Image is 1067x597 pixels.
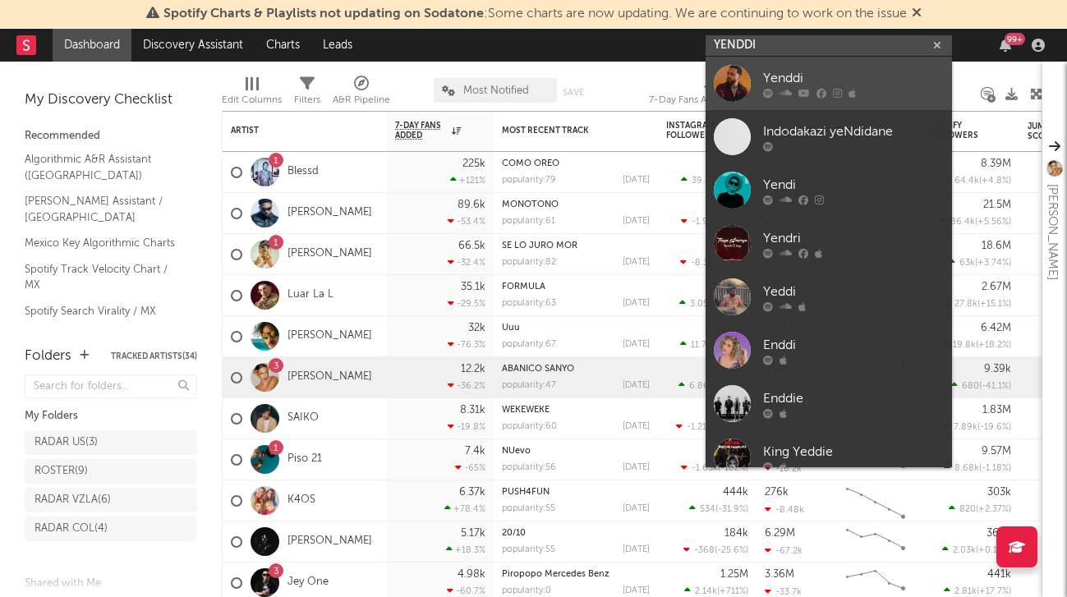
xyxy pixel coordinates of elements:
[25,406,197,426] div: My Folders
[763,335,944,355] div: Enddi
[502,159,559,168] a: COMO OREO
[502,365,574,374] a: ABANICO SANYO
[691,341,711,350] span: 11.7k
[690,300,713,309] span: 3.05k
[287,247,372,261] a: [PERSON_NAME]
[943,421,1011,432] div: ( )
[981,158,1011,169] div: 8.39M
[962,382,979,391] span: 680
[502,422,557,431] div: popularity: 60
[692,464,718,473] span: -1.65k
[763,122,944,141] div: Indodakazi yeNdidane
[980,300,1009,309] span: +15.1 %
[502,241,650,250] div: SE LO JURO MOR
[681,462,748,473] div: ( )
[461,282,485,292] div: 35.1k
[942,544,1011,555] div: ( )
[689,503,748,514] div: ( )
[25,90,197,110] div: My Discovery Checklist
[954,464,979,473] span: 8.68k
[502,324,650,333] div: Uuu
[982,405,1011,416] div: 1.83M
[623,463,650,472] div: [DATE]
[706,324,952,377] a: Enddi
[944,462,1011,473] div: ( )
[502,504,555,513] div: popularity: 55
[706,110,952,163] a: Indodakazi yeNdidane
[649,90,772,110] div: 7-Day Fans Added (7-Day Fans Added)
[982,464,1009,473] span: -1.18 %
[465,446,485,457] div: 7.4k
[502,258,556,267] div: popularity: 82
[502,282,650,292] div: FORMULA
[763,228,944,248] div: Yendri
[502,447,650,456] div: NUevo
[502,545,555,554] div: popularity: 55
[706,163,952,217] a: Yendi
[763,68,944,88] div: Yenddi
[25,260,181,294] a: Spotify Track Velocity Chart / MX
[502,488,650,497] div: PUSH4FUN
[25,517,197,541] a: RADAR COL(4)
[765,545,803,556] div: -67.2k
[706,270,952,324] a: Yeddi
[978,546,1009,555] span: +0.15 %
[951,380,1011,391] div: ( )
[977,259,1009,268] span: +3.74 %
[978,505,1009,514] span: +2.37 %
[623,258,650,267] div: [DATE]
[623,381,650,390] div: [DATE]
[502,570,650,579] div: Piropopo Mercedes Benz
[954,300,977,309] span: 27.8k
[942,339,1011,350] div: ( )
[448,339,485,350] div: -76.3 %
[763,388,944,408] div: Enddie
[462,158,485,169] div: 225k
[25,488,197,512] a: RADAR VZLA(6)
[692,177,715,186] span: 39.4k
[25,150,181,184] a: Algorithmic A&R Assistant ([GEOGRAPHIC_DATA])
[448,216,485,227] div: -53.4 %
[623,340,650,349] div: [DATE]
[940,216,1011,227] div: ( )
[763,442,944,462] div: King Yeddie
[502,126,625,135] div: Most Recent Track
[954,177,979,186] span: 64.4k
[502,570,609,579] a: Piropopo Mercedes Benz
[623,217,650,226] div: [DATE]
[839,480,913,521] svg: Chart title
[977,218,1009,227] span: +5.56 %
[502,463,556,472] div: popularity: 56
[623,422,650,431] div: [DATE]
[982,446,1011,457] div: 9.57M
[623,176,650,185] div: [DATE]
[111,352,197,360] button: Tracked Artists(34)
[460,405,485,416] div: 8.31k
[700,505,715,514] span: 534
[502,381,556,390] div: popularity: 47
[458,569,485,580] div: 4.98k
[706,35,952,56] input: Search for artists
[25,302,181,320] a: Spotify Search Virality / MX
[706,377,952,430] a: Enddie
[333,70,390,117] div: A&R Pipeline
[502,176,556,185] div: popularity: 79
[25,459,197,484] a: ROSTER(9)
[446,544,485,555] div: +18.3 %
[444,503,485,514] div: +78.4 %
[502,529,526,538] a: 20/10
[987,487,1011,498] div: 303k
[982,177,1009,186] span: +4.8 %
[681,175,748,186] div: ( )
[287,329,372,343] a: [PERSON_NAME]
[255,29,311,62] a: Charts
[34,433,98,452] div: RADAR US ( 3 )
[978,341,1009,350] span: +18.2 %
[448,380,485,391] div: -36.2 %
[929,121,987,140] div: Spotify Followers
[765,487,789,498] div: 276k
[953,341,976,350] span: 19.8k
[1005,33,1025,45] div: 99 +
[679,298,748,309] div: ( )
[463,85,529,96] span: Most Notified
